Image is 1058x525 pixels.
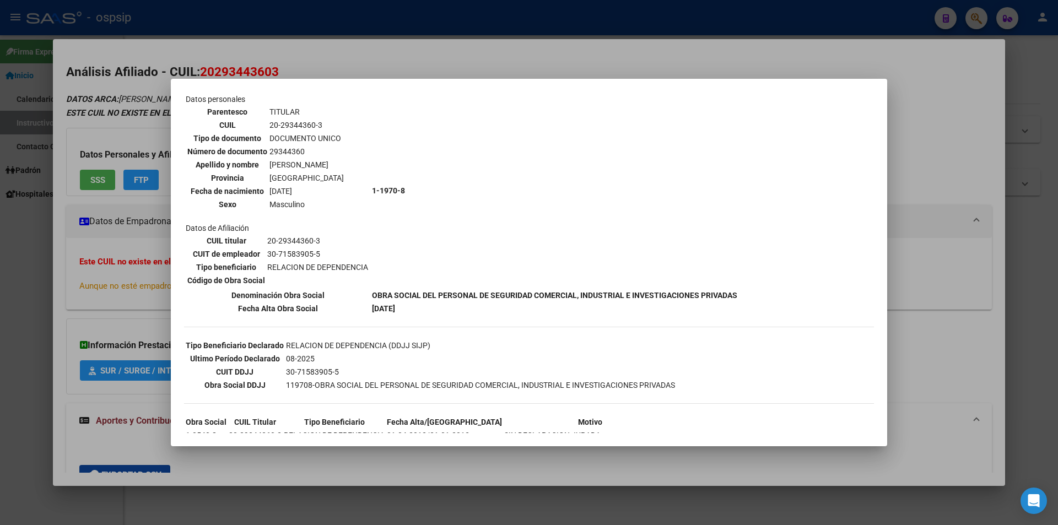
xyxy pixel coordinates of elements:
td: [GEOGRAPHIC_DATA] [269,172,344,184]
td: RELACION DE DEPENDENCIA [267,261,369,273]
th: CUIL titular [187,235,266,247]
b: OBRA SOCIAL DEL PERSONAL DE SEGURIDAD COMERCIAL, INDUSTRIAL E INVESTIGACIONES PRIVADAS [372,291,737,300]
td: 30-71583905-5 [285,366,676,378]
th: Parentesco [187,106,268,118]
th: CUIL [187,119,268,131]
b: 1-1970-8 [372,186,405,195]
th: Obra Social [185,416,227,428]
th: Número de documento [187,145,268,158]
th: Obra Social DDJJ [185,379,284,391]
td: [PERSON_NAME] [269,159,344,171]
td: 01-04-2012/31-01-2013 [386,429,503,441]
th: Tipo beneficiario [187,261,266,273]
td: 08-2025 [285,353,676,365]
td: DOCUMENTO UNICO [269,132,344,144]
th: Tipo de documento [187,132,268,144]
td: RELACION DE DEPENDENCIA (DDJJ SIJP) [285,339,676,351]
th: Código de Obra Social [187,274,266,286]
td: TITULAR [269,106,344,118]
td: Datos personales Datos de Afiliación [185,93,370,288]
th: Fecha Alta Obra Social [185,302,370,315]
th: CUIT de empleador [187,248,266,260]
td: 20-29344360-3 [228,429,282,441]
td: 20-29344360-3 [269,119,344,131]
th: Motivo [504,416,676,428]
th: Sexo [187,198,268,210]
td: [DATE] [269,185,344,197]
td: Masculino [269,198,344,210]
td: SIN DECLARACION JURADA [504,429,676,441]
td: 29344360 [269,145,344,158]
td: 1-0540-8 [185,429,227,441]
th: Tipo Beneficiario Declarado [185,339,284,351]
th: Ultimo Período Declarado [185,353,284,365]
th: Provincia [187,172,268,184]
th: Fecha Alta/[GEOGRAPHIC_DATA] [386,416,503,428]
th: Denominación Obra Social [185,289,370,301]
div: Open Intercom Messenger [1021,488,1047,514]
th: Fecha de nacimiento [187,185,268,197]
td: 30-71583905-5 [267,248,369,260]
th: Tipo Beneficiario [283,416,385,428]
b: [DATE] [372,304,395,313]
td: RELACION DE DEPENDENCIA [283,429,385,441]
th: CUIT DDJJ [185,366,284,378]
th: CUIL Titular [228,416,282,428]
th: Apellido y nombre [187,159,268,171]
td: 119708-OBRA SOCIAL DEL PERSONAL DE SEGURIDAD COMERCIAL, INDUSTRIAL E INVESTIGACIONES PRIVADAS [285,379,676,391]
td: 20-29344360-3 [267,235,369,247]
